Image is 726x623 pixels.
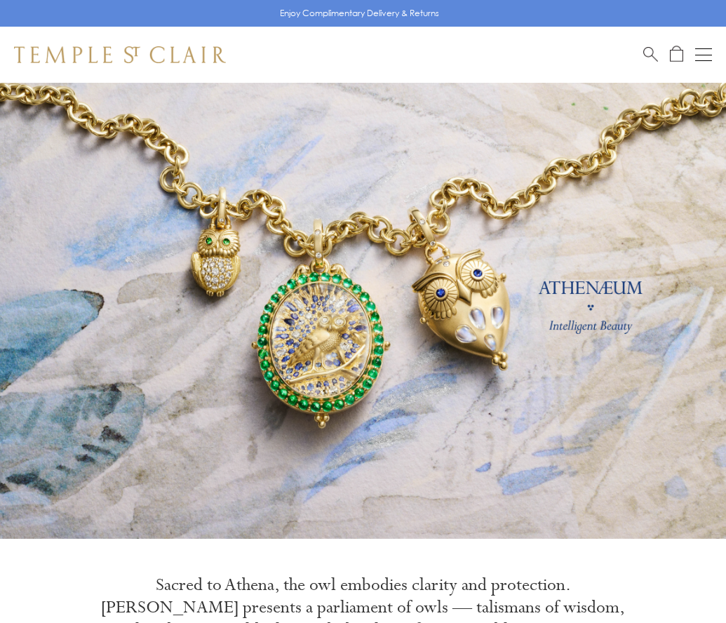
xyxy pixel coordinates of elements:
img: Temple St. Clair [14,46,226,63]
a: Search [643,46,658,63]
button: Open navigation [695,46,712,63]
a: Open Shopping Bag [670,46,683,63]
p: Enjoy Complimentary Delivery & Returns [280,6,439,20]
